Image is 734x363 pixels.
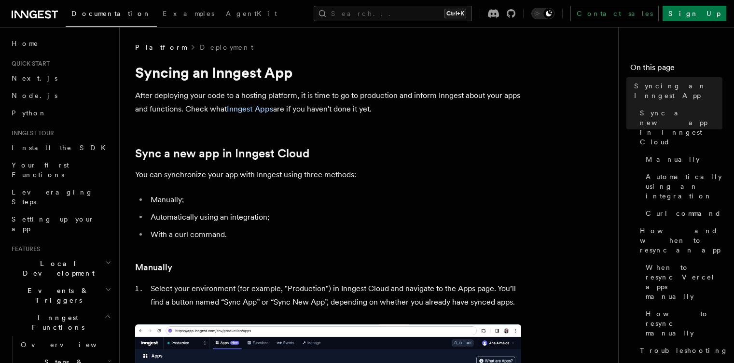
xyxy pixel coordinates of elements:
[226,10,277,17] span: AgentKit
[640,108,722,147] span: Sync a new app in Inngest Cloud
[8,129,54,137] span: Inngest tour
[148,282,521,309] li: Select your environment (for example, "Production") in Inngest Cloud and navigate to the Apps pag...
[636,104,722,151] a: Sync a new app in Inngest Cloud
[12,215,95,233] span: Setting up your app
[646,172,722,201] span: Automatically using an integration
[17,336,113,353] a: Overview
[200,42,253,52] a: Deployment
[642,259,722,305] a: When to resync Vercel apps manually
[8,286,105,305] span: Events & Triggers
[8,60,50,68] span: Quick start
[135,89,521,116] p: After deploying your code to a hosting platform, it is time to go to production and inform Innges...
[12,188,93,206] span: Leveraging Steps
[8,156,113,183] a: Your first Functions
[8,282,113,309] button: Events & Triggers
[135,42,186,52] span: Platform
[135,147,309,160] a: Sync a new app in Inngest Cloud
[663,6,726,21] a: Sign Up
[8,104,113,122] a: Python
[135,261,172,274] a: Manually
[640,226,722,255] span: How and when to resync an app
[8,313,104,332] span: Inngest Functions
[163,10,214,17] span: Examples
[646,209,721,218] span: Curl command
[21,341,120,349] span: Overview
[646,263,722,301] span: When to resync Vercel apps manually
[12,39,39,48] span: Home
[640,346,728,355] span: Troubleshooting
[634,81,722,100] span: Syncing an Inngest App
[444,9,466,18] kbd: Ctrl+K
[646,309,722,338] span: How to resync manually
[157,3,220,26] a: Examples
[8,183,113,210] a: Leveraging Steps
[8,35,113,52] a: Home
[135,168,521,181] p: You can synchronize your app with Inngest using three methods:
[12,109,47,117] span: Python
[12,161,69,179] span: Your first Functions
[314,6,472,21] button: Search...Ctrl+K
[148,228,521,241] li: With a curl command.
[8,245,40,253] span: Features
[8,70,113,87] a: Next.js
[227,104,273,113] a: Inngest Apps
[12,74,57,82] span: Next.js
[135,64,521,81] h1: Syncing an Inngest App
[642,205,722,222] a: Curl command
[642,168,722,205] a: Automatically using an integration
[531,8,554,19] button: Toggle dark mode
[630,62,722,77] h4: On this page
[8,309,113,336] button: Inngest Functions
[148,193,521,207] li: Manually;
[646,154,700,164] span: Manually
[630,77,722,104] a: Syncing an Inngest App
[642,305,722,342] a: How to resync manually
[8,259,105,278] span: Local Development
[636,342,722,359] a: Troubleshooting
[12,144,111,152] span: Install the SDK
[8,139,113,156] a: Install the SDK
[12,92,57,99] span: Node.js
[66,3,157,27] a: Documentation
[148,210,521,224] li: Automatically using an integration;
[570,6,659,21] a: Contact sales
[8,87,113,104] a: Node.js
[71,10,151,17] span: Documentation
[8,255,113,282] button: Local Development
[220,3,283,26] a: AgentKit
[8,210,113,237] a: Setting up your app
[642,151,722,168] a: Manually
[636,222,722,259] a: How and when to resync an app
